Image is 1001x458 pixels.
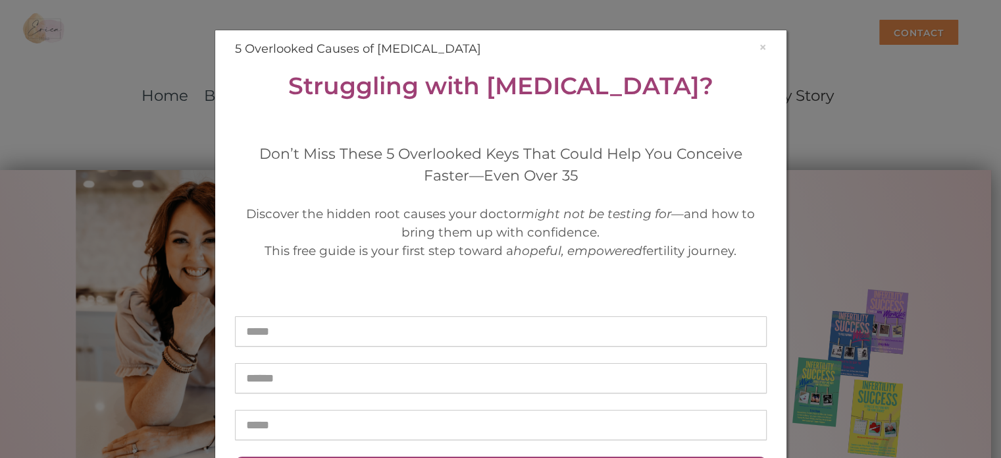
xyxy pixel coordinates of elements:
button: × [759,40,767,54]
em: might not be testing for [521,206,671,221]
div: Discover the hidden root causes your doctor —and how to bring them up with confidence. [235,205,767,242]
span: Don’t Miss These 5 Overlooked Keys That Could Help You Conceive Faster—Even Over 35 [259,145,742,185]
strong: Struggling with [MEDICAL_DATA]? [288,71,713,100]
em: hopeful, empowered [513,243,642,258]
div: This free guide is your first step toward a fertility journey. [235,242,767,260]
h4: 5 Overlooked Causes of [MEDICAL_DATA] [235,40,767,58]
